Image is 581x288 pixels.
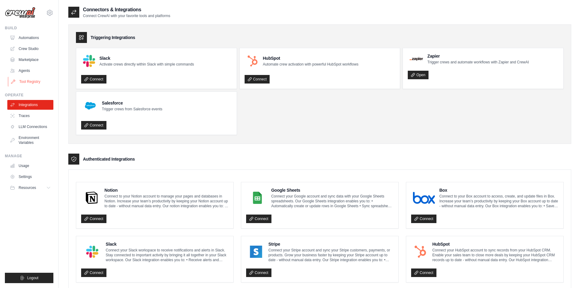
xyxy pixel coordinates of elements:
span: Resources [19,185,36,190]
p: Connect your Google account and sync data with your Google Sheets spreadsheets. Our Google Sheets... [271,194,393,208]
p: Connect CrewAI with your favorite tools and platforms [83,13,170,18]
h4: Notion [105,187,229,193]
a: Usage [7,161,53,171]
p: Automate crew activation with powerful HubSpot workflows [263,62,358,67]
p: Activate crews directly within Slack with simple commands [99,62,194,67]
a: Connect [81,215,106,223]
h3: Authenticated Integrations [83,156,135,162]
h4: Slack [99,55,194,61]
img: Stripe Logo [248,246,264,258]
h4: Zapier [427,53,529,59]
button: Resources [7,183,53,193]
img: Notion Logo [83,192,100,204]
h4: Google Sheets [271,187,393,193]
button: Logout [5,273,53,283]
img: Slack Logo [83,246,102,258]
a: Marketplace [7,55,53,65]
h4: Salesforce [102,100,162,106]
p: Connect your Slack workspace to receive notifications and alerts in Slack. Stay connected to impo... [106,248,228,262]
a: Settings [7,172,53,182]
img: Zapier Logo [410,57,423,61]
a: Connect [246,215,271,223]
span: Logout [27,276,38,280]
img: HubSpot Logo [413,246,428,258]
p: Connect your Stripe account and sync your Stripe customers, payments, or products. Grow your busi... [268,248,393,262]
a: Environment Variables [7,133,53,148]
a: Tool Registry [8,77,54,87]
h3: Triggering Integrations [91,34,135,41]
img: Google Sheets Logo [248,192,267,204]
div: Operate [5,93,53,98]
img: Salesforce Logo [83,98,98,113]
a: LLM Connections [7,122,53,132]
img: Slack Logo [83,55,95,67]
a: Integrations [7,100,53,110]
img: Box Logo [413,192,435,204]
div: Manage [5,154,53,158]
h4: Stripe [268,241,393,247]
a: Connect [81,75,106,84]
a: Automations [7,33,53,43]
a: Connect [246,268,271,277]
a: Connect [81,268,106,277]
h2: Connectors & Integrations [83,6,170,13]
h4: Slack [106,241,228,247]
p: Trigger crews from Salesforce events [102,107,162,112]
a: Open [408,71,428,79]
a: Connect [411,215,436,223]
a: Crew Studio [7,44,53,54]
a: Connect [245,75,270,84]
p: Trigger crews and automate workflows with Zapier and CrewAI [427,60,529,65]
a: Connect [411,268,436,277]
div: Build [5,26,53,30]
img: HubSpot Logo [246,55,259,67]
a: Agents [7,66,53,76]
h4: HubSpot [432,241,558,247]
img: Logo [5,7,35,19]
h4: Box [439,187,558,193]
p: Connect your HubSpot account to sync records from your HubSpot CRM. Enable your sales team to clo... [432,248,558,262]
a: Traces [7,111,53,121]
p: Connect to your Box account to access, create, and update files in Box. Increase your team’s prod... [439,194,558,208]
p: Connect to your Notion account to manage your pages and databases in Notion. Increase your team’s... [105,194,229,208]
a: Connect [81,121,106,130]
h4: HubSpot [263,55,358,61]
